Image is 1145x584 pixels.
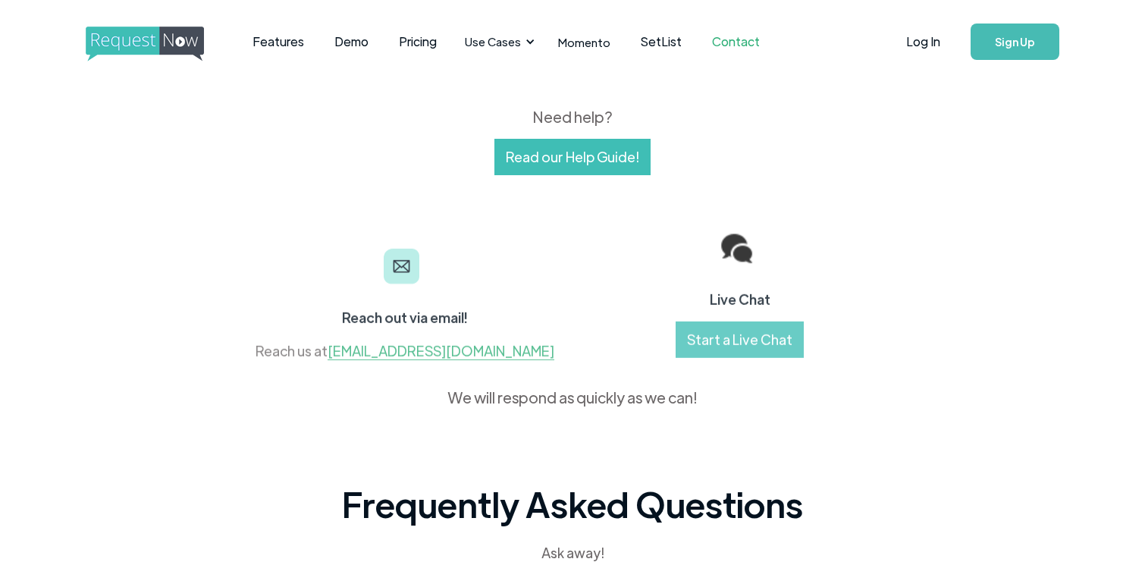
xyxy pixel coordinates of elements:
a: home [86,27,199,57]
a: Features [237,18,319,65]
a: Read our Help Guide! [494,139,651,175]
a: Log In [891,15,955,68]
div: Need help? [216,105,929,128]
h2: Frequently Asked Questions [342,481,803,526]
div: We will respond as quickly as we can! [447,386,698,409]
div: Use Cases [465,33,521,50]
a: Momento [543,20,626,64]
a: Start a Live Chat [676,322,804,358]
div: Reach us at [256,340,554,363]
a: [EMAIL_ADDRESS][DOMAIN_NAME] [328,342,554,360]
h5: Live Chat [710,289,770,310]
a: Contact [697,18,775,65]
h5: Reach out via email! [342,307,468,328]
img: requestnow logo [86,27,232,61]
a: Demo [319,18,384,65]
div: Ask away! [384,542,761,564]
div: Use Cases [456,18,539,65]
a: Sign Up [971,24,1059,60]
a: SetList [626,18,697,65]
a: Pricing [384,18,452,65]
